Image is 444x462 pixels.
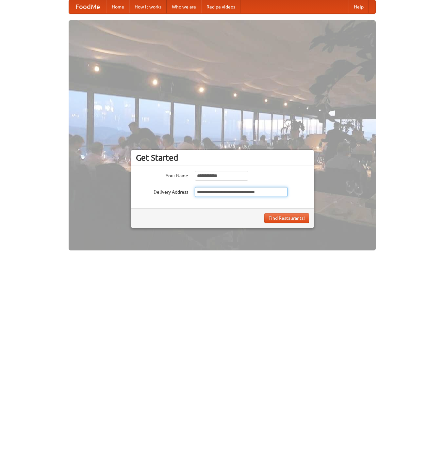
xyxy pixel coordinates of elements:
button: Find Restaurants! [264,213,309,223]
label: Your Name [136,171,188,179]
a: How it works [129,0,167,13]
a: Home [107,0,129,13]
a: Recipe videos [201,0,240,13]
a: Who we are [167,0,201,13]
label: Delivery Address [136,187,188,195]
a: FoodMe [69,0,107,13]
h3: Get Started [136,153,309,163]
a: Help [349,0,369,13]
